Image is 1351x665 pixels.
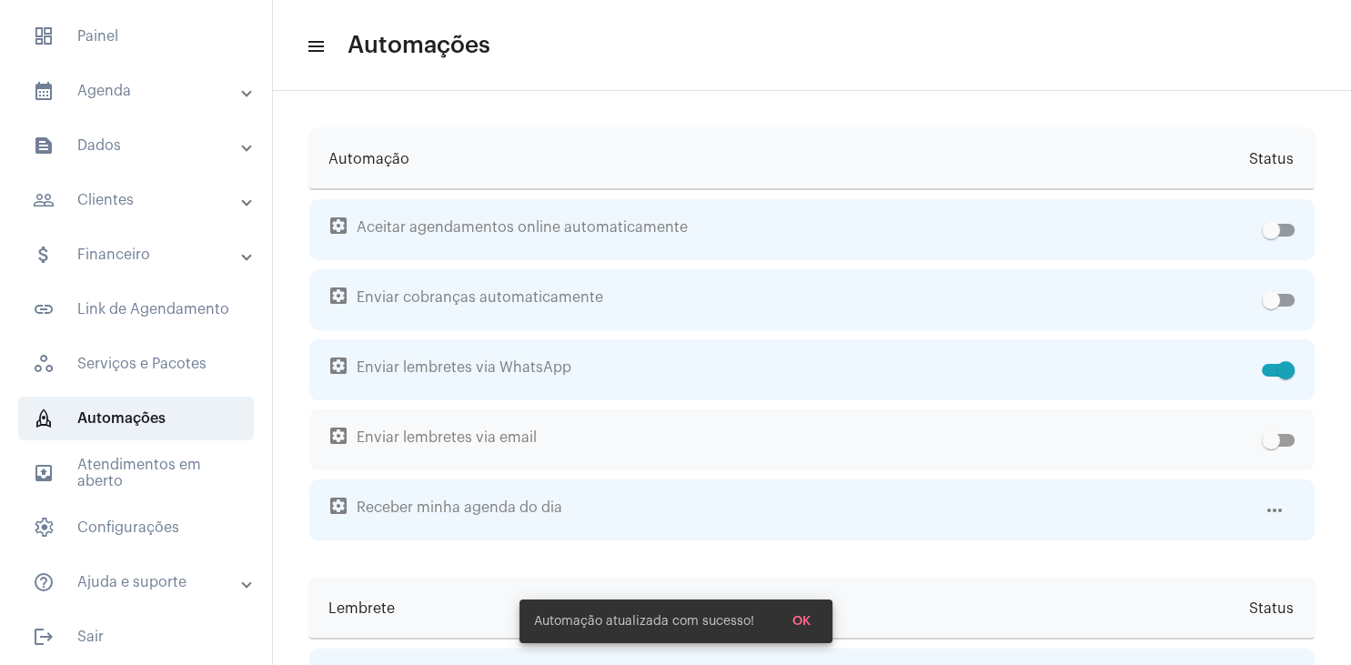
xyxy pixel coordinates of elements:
span: sidenav icon [33,408,55,429]
span: Automação atualizada com sucesso! [534,612,754,630]
span: Automação [328,128,409,190]
span: Receber minha agenda do dia [329,479,1256,540]
mat-icon: settings_applications [328,495,349,517]
mat-icon: sidenav icon [33,571,55,593]
mat-icon: sidenav icon [33,189,55,211]
span: Sair [18,615,254,659]
span: Link de Agendamento [18,287,254,331]
mat-panel-title: Agenda [33,80,243,102]
span: Automações [18,397,254,440]
mat-expansion-panel-header: sidenav iconAgenda [11,69,272,113]
mat-icon: more_horiz [1264,499,1285,521]
mat-panel-title: Financeiro [33,244,243,266]
mat-panel-title: Ajuda e suporte [33,571,243,593]
mat-icon: sidenav icon [33,626,55,648]
mat-icon: sidenav icon [33,244,55,266]
mat-icon: sidenav icon [33,298,55,320]
mat-panel-title: Dados [33,135,243,156]
mat-icon: settings_applications [328,285,349,307]
mat-expansion-panel-header: sidenav iconFinanceiro [11,233,272,277]
mat-icon: sidenav icon [33,135,55,156]
span: Enviar cobranças automaticamente [329,269,1255,330]
span: sidenav icon [33,25,55,47]
mat-icon: sidenav icon [33,462,55,484]
span: Serviços e Pacotes [18,342,254,386]
mat-expansion-panel-header: sidenav iconAjuda e suporte [11,560,272,604]
span: Atendimentos em aberto [18,451,254,495]
span: Lembrete [328,578,395,640]
span: Status [1249,128,1294,190]
span: Configurações [18,506,254,549]
mat-expansion-panel-header: sidenav iconClientes [11,178,272,222]
mat-icon: settings_applications [328,355,349,377]
span: sidenav icon [33,517,55,539]
mat-icon: sidenav icon [306,35,324,57]
span: Automações [348,31,490,60]
span: Enviar lembretes via WhatsApp [329,339,1255,400]
span: Aceitar agendamentos online automaticamente [329,199,1255,260]
mat-expansion-panel-header: sidenav iconDados [11,124,272,167]
mat-icon: sidenav icon [33,80,55,102]
span: Enviar lembretes via email [329,409,1255,470]
mat-icon: settings_applications [328,215,349,237]
mat-icon: settings_applications [328,425,349,447]
mat-panel-title: Clientes [33,189,243,211]
span: Status [1249,578,1294,640]
span: OK [792,615,811,628]
span: sidenav icon [33,353,55,375]
span: Painel [18,15,254,58]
